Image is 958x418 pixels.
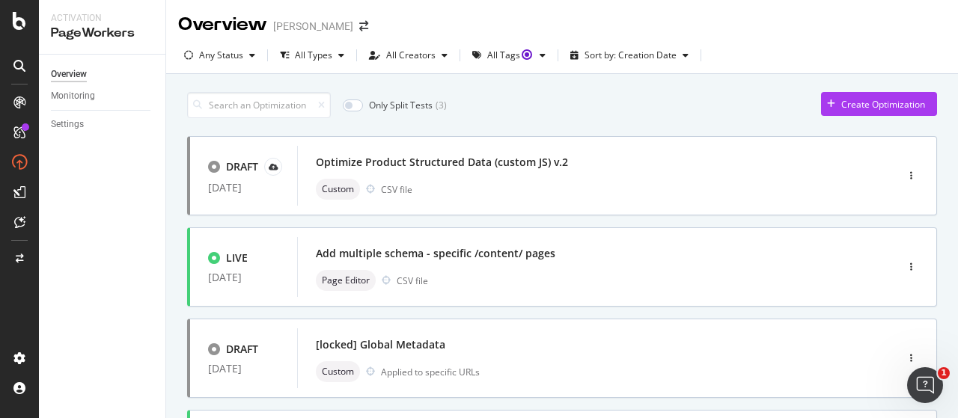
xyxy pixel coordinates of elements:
div: neutral label [316,179,360,200]
div: neutral label [316,361,360,382]
input: Search an Optimization [187,92,331,118]
div: [PERSON_NAME] [273,19,353,34]
button: All Types [274,43,350,67]
div: CSV file [381,183,412,196]
div: Optimize Product Structured Data (custom JS) v.2 [316,155,568,170]
span: Page Editor [322,276,370,285]
div: LIVE [226,251,248,265]
div: Create Optimization [841,98,925,111]
div: Sort by: Creation Date [585,51,677,60]
a: Monitoring [51,88,155,104]
div: Overview [178,12,267,37]
div: Activation [51,12,153,25]
div: Monitoring [51,88,95,104]
div: Tooltip anchor [520,48,534,61]
div: All Creators [386,51,436,60]
div: [DATE] [208,271,279,283]
div: [DATE] [208,182,279,194]
div: All Types [295,51,332,60]
div: DRAFT [226,342,258,357]
div: ( 3 ) [436,99,447,111]
div: neutral label [316,270,376,291]
span: Custom [322,185,354,194]
button: Create Optimization [821,92,937,116]
span: Custom [322,367,354,376]
div: arrow-right-arrow-left [359,21,368,31]
div: Applied to specific URLs [381,366,480,378]
div: [DATE] [208,363,279,375]
span: 1 [938,367,950,379]
iframe: Intercom live chat [907,367,943,403]
div: Add multiple schema - specific /content/ pages [316,246,555,261]
div: CSV file [397,274,428,287]
div: Overview [51,67,87,82]
div: Any Status [199,51,243,60]
button: All Creators [363,43,454,67]
a: Settings [51,117,155,132]
div: Only Split Tests [369,99,433,111]
div: Settings [51,117,84,132]
button: Any Status [178,43,261,67]
div: All Tags [487,51,534,60]
div: [locked] Global Metadata [316,337,445,352]
button: All TagsTooltip anchor [466,43,552,67]
a: Overview [51,67,155,82]
button: Sort by: Creation Date [564,43,695,67]
div: DRAFT [226,159,258,174]
div: PageWorkers [51,25,153,42]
